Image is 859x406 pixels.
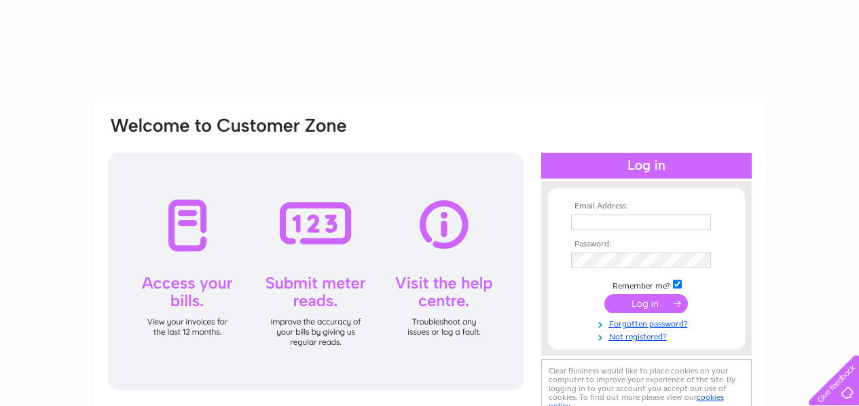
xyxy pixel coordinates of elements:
[568,202,725,211] th: Email Address:
[568,240,725,249] th: Password:
[571,329,725,342] a: Not registered?
[571,316,725,329] a: Forgotten password?
[604,294,688,313] input: Submit
[568,278,725,291] td: Remember me?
